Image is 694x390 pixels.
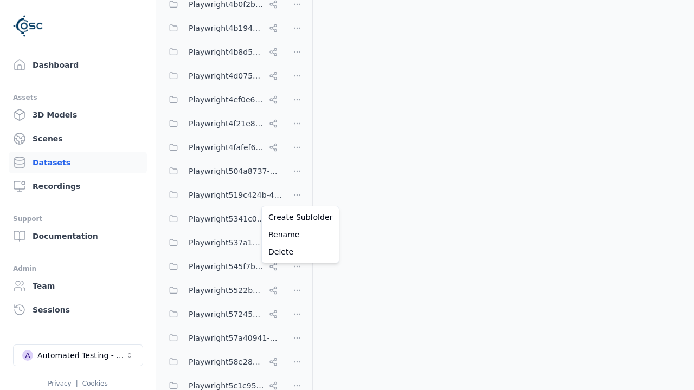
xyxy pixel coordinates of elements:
a: Create Subfolder [264,209,337,226]
a: Delete [264,243,337,261]
a: Rename [264,226,337,243]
